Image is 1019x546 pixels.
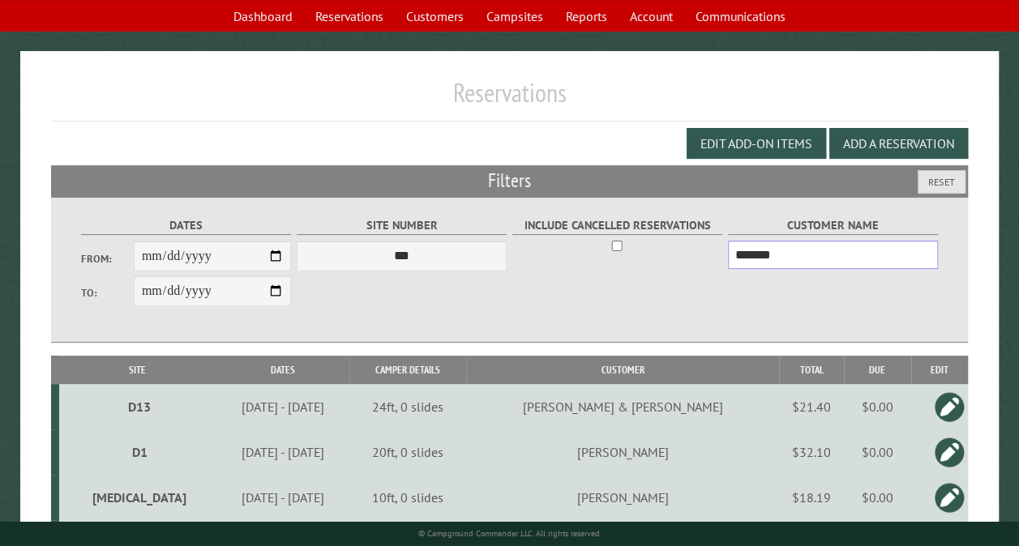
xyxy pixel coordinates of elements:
[779,384,844,429] td: $21.40
[349,356,466,384] th: Camper Details
[911,356,969,384] th: Edit
[81,251,134,267] label: From:
[686,1,795,32] a: Communications
[306,1,393,32] a: Reservations
[219,444,348,460] div: [DATE] - [DATE]
[66,399,213,415] div: D13
[219,489,348,505] div: [DATE] - [DATE]
[216,356,349,384] th: Dates
[844,384,911,429] td: $0.00
[59,356,216,384] th: Site
[297,216,507,235] label: Site Number
[556,1,617,32] a: Reports
[466,429,779,475] td: [PERSON_NAME]
[66,444,213,460] div: D1
[466,384,779,429] td: [PERSON_NAME] & [PERSON_NAME]
[349,475,466,520] td: 10ft, 0 slides
[844,475,911,520] td: $0.00
[219,399,348,415] div: [DATE] - [DATE]
[418,528,602,539] small: © Campground Commander LLC. All rights reserved.
[779,475,844,520] td: $18.19
[466,475,779,520] td: [PERSON_NAME]
[829,128,968,159] button: Add a Reservation
[687,128,826,159] button: Edit Add-on Items
[728,216,938,235] label: Customer Name
[224,1,302,32] a: Dashboard
[918,170,965,194] button: Reset
[844,429,911,475] td: $0.00
[349,384,466,429] td: 24ft, 0 slides
[51,165,968,196] h2: Filters
[81,285,134,301] label: To:
[620,1,683,32] a: Account
[66,489,213,505] div: [MEDICAL_DATA]
[349,429,466,475] td: 20ft, 0 slides
[779,356,844,384] th: Total
[512,216,722,235] label: Include Cancelled Reservations
[477,1,553,32] a: Campsites
[81,216,291,235] label: Dates
[51,77,968,122] h1: Reservations
[396,1,473,32] a: Customers
[844,356,911,384] th: Due
[466,356,779,384] th: Customer
[779,429,844,475] td: $32.10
